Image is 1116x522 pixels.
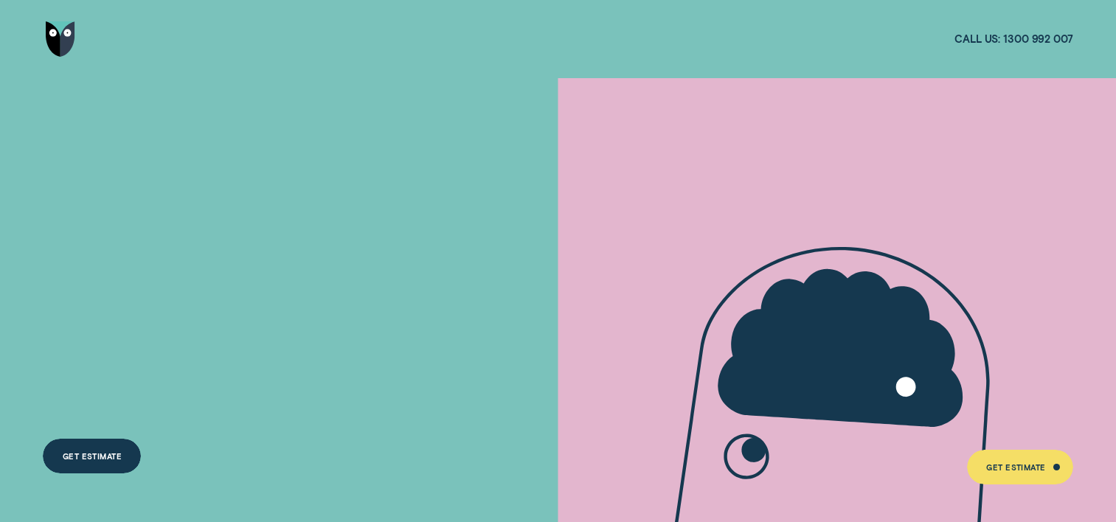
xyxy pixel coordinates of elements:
img: Wisr [46,21,75,57]
a: Get Estimate [967,450,1073,485]
span: Call us: [954,32,1000,46]
a: Call us:1300 992 007 [954,32,1072,46]
h4: A LOAN THAT PUTS YOU IN CONTROL [43,180,382,344]
span: 1300 992 007 [1003,32,1072,46]
a: Get Estimate [43,439,141,474]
